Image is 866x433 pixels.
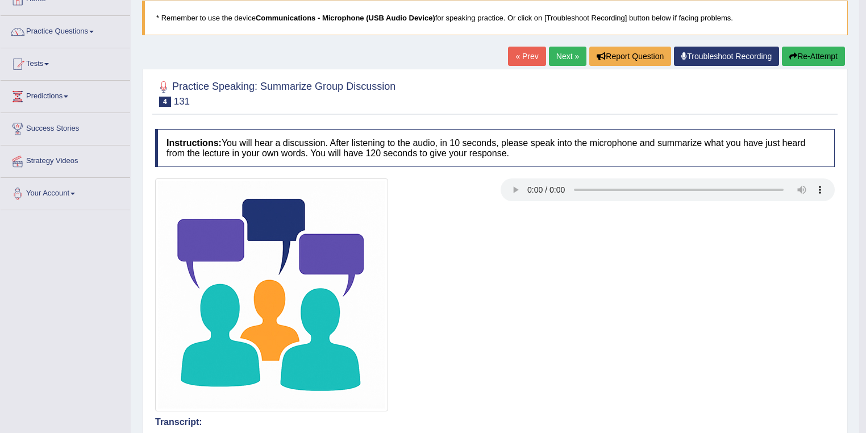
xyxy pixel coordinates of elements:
blockquote: * Remember to use the device for speaking practice. Or click on [Troubleshoot Recording] button b... [142,1,848,35]
a: Next » [549,47,586,66]
h4: Transcript: [155,417,835,427]
small: 131 [174,96,190,107]
button: Report Question [589,47,671,66]
a: Success Stories [1,113,130,141]
h4: You will hear a discussion. After listening to the audio, in 10 seconds, please speak into the mi... [155,129,835,167]
a: Predictions [1,81,130,109]
a: Practice Questions [1,16,130,44]
a: Your Account [1,178,130,206]
b: Communications - Microphone (USB Audio Device) [256,14,435,22]
b: Instructions: [166,138,222,148]
span: 4 [159,97,171,107]
a: « Prev [508,47,546,66]
h2: Practice Speaking: Summarize Group Discussion [155,78,395,107]
a: Strategy Videos [1,145,130,174]
a: Troubleshoot Recording [674,47,779,66]
button: Re-Attempt [782,47,845,66]
a: Tests [1,48,130,77]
